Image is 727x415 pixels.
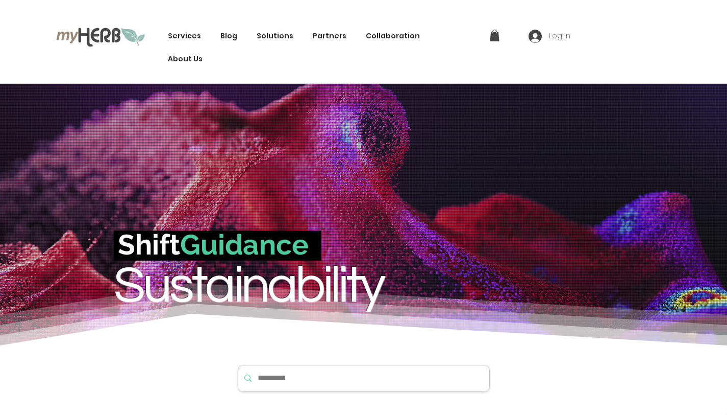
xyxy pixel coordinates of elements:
[252,27,298,45] div: Solutions
[308,27,352,45] a: Partners
[257,31,293,41] span: Solutions
[521,27,578,46] button: Log In
[313,31,346,41] span: Partners
[366,31,420,41] span: Collaboration
[258,365,468,391] input: Search...
[118,228,180,261] span: Shift
[163,27,478,68] nav: Site
[163,50,208,68] a: About Us
[545,31,574,41] span: Log In
[220,31,237,41] span: Blog
[361,27,425,45] a: Collaboration
[163,27,206,45] a: Services
[168,31,201,41] span: Services
[56,26,145,47] img: myHerb Logo
[168,54,203,64] span: About Us
[114,260,383,312] span: Sustainability
[180,228,309,261] span: Guidance
[215,27,242,45] a: Blog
